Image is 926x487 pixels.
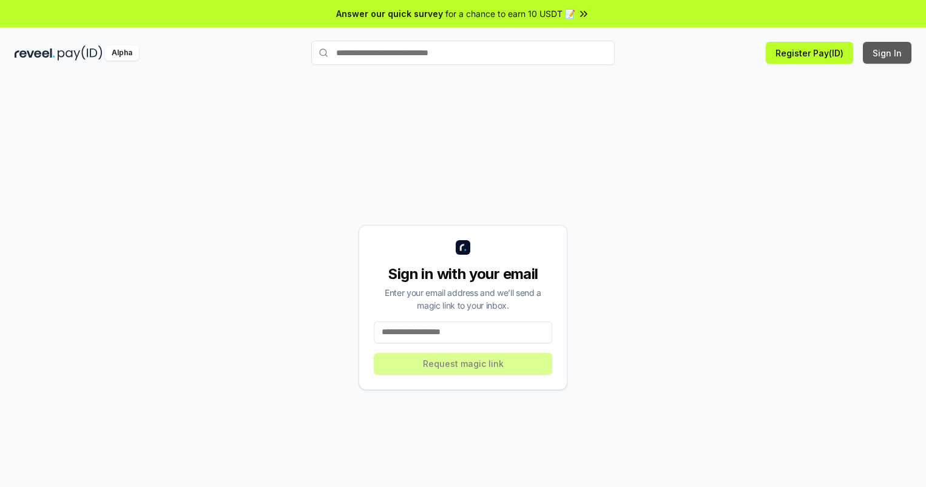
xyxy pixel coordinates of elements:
[15,45,55,61] img: reveel_dark
[105,45,139,61] div: Alpha
[374,264,552,284] div: Sign in with your email
[336,7,443,20] span: Answer our quick survey
[456,240,470,255] img: logo_small
[766,42,853,64] button: Register Pay(ID)
[374,286,552,312] div: Enter your email address and we’ll send a magic link to your inbox.
[863,42,911,64] button: Sign In
[58,45,103,61] img: pay_id
[445,7,575,20] span: for a chance to earn 10 USDT 📝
